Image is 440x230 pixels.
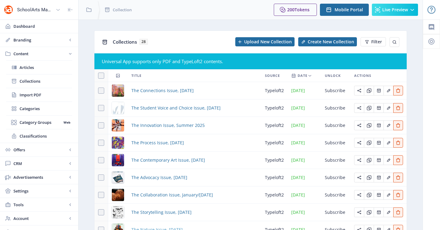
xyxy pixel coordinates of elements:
a: Import PDF [6,88,72,102]
a: Edit page [374,157,383,163]
a: Edit page [364,209,374,215]
img: 25e7b029-8912-40f9-bdfa-ba5e0f209b25.png [112,206,124,218]
img: 9211a670-13fb-492a-930b-e4eb21ad28b3.png [112,189,124,201]
img: properties.app_icon.png [4,5,13,15]
a: Edit page [364,157,374,163]
a: The Advocacy Issue, [DATE] [131,174,187,181]
td: [DATE] [288,169,321,186]
a: Edit page [374,209,383,215]
a: Edit page [383,209,393,215]
nb-badge: Web [61,119,72,125]
a: Edit page [374,105,383,110]
img: cover.jpg [112,102,124,114]
span: CRM [13,160,67,167]
span: Tools [13,202,67,208]
td: typeloft2 [261,169,288,186]
a: New page [295,37,357,46]
a: Edit page [354,139,364,145]
span: Classifications [20,133,72,139]
a: Edit page [354,157,364,163]
span: Branding [13,37,67,43]
button: Live Preview [372,4,418,16]
a: Edit page [374,174,383,180]
img: a4271694-0c87-4a09-9142-d883a85e28a1.png [112,171,124,184]
img: d48d95ad-d8e3-41d8-84eb-334bbca4bb7b.png [112,119,124,131]
span: Live Preview [382,7,408,12]
a: The Innovation Issue, Summer 2025 [131,122,205,129]
a: Edit page [393,105,403,110]
td: Subscribe [321,117,350,134]
a: Edit page [383,139,393,145]
a: The Contemporary Art Issue, [DATE] [131,156,205,164]
a: Edit page [393,192,403,197]
a: Edit page [354,192,364,197]
span: Settings [13,188,67,194]
a: Edit page [374,122,383,128]
img: 8e2b6bbf-8dae-414b-a6f5-84a18bbcfe9b.png [112,137,124,149]
td: typeloft2 [261,186,288,204]
a: The Connections Issue, [DATE] [131,87,194,94]
td: Subscribe [321,99,350,117]
td: typeloft2 [261,204,288,221]
td: Subscribe [321,134,350,152]
a: Edit page [383,157,393,163]
a: Edit page [374,139,383,145]
a: Edit page [364,139,374,145]
span: Advertisements [13,174,67,180]
a: Edit page [393,174,403,180]
td: Subscribe [321,152,350,169]
button: Upload New Collection [235,37,295,46]
span: Collections [113,39,137,45]
a: Edit page [354,87,364,93]
span: Content [13,51,67,57]
a: Edit page [393,139,403,145]
a: Edit page [383,174,393,180]
span: Offers [13,147,67,153]
td: [DATE] [288,117,321,134]
img: 15ad045d-8524-468b-a0de-1f00bc134e43.png [112,84,124,97]
a: Edit page [374,192,383,197]
a: Edit page [383,105,393,110]
a: Category GroupsWeb [6,116,72,129]
span: Categories [20,106,72,112]
span: Upload New Collection [244,39,292,44]
div: SchoolArts Magazine [17,3,53,16]
td: typeloft2 [261,117,288,134]
span: Articles [20,64,72,70]
div: Universal App supports only PDF and TypeLoft2 contents. [102,58,399,64]
button: Mobile Portal [320,4,369,16]
a: Classifications [6,129,72,143]
span: Dashboard [13,23,73,29]
span: The Storytelling Issue, [DATE] [131,209,192,216]
a: Edit page [393,209,403,215]
a: Edit page [354,105,364,110]
span: Title [131,72,141,79]
td: Subscribe [321,204,350,221]
td: Subscribe [321,186,350,204]
span: Actions [354,72,371,79]
a: Edit page [393,157,403,163]
a: Edit page [393,87,403,93]
a: The Collaboration Issue, January/[DATE] [131,191,213,199]
td: Subscribe [321,82,350,99]
span: Create New Collection [308,39,354,44]
a: The Student Voice and Choice Issue, [DATE] [131,104,221,112]
td: typeloft2 [261,82,288,99]
a: Edit page [364,105,374,110]
a: Edit page [383,87,393,93]
td: [DATE] [288,82,321,99]
td: [DATE] [288,186,321,204]
button: Create New Collection [298,37,357,46]
span: Filter [371,39,382,44]
a: Edit page [364,192,374,197]
a: Edit page [374,87,383,93]
td: [DATE] [288,152,321,169]
td: Subscribe [321,169,350,186]
span: Date [298,72,307,79]
td: [DATE] [288,134,321,152]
